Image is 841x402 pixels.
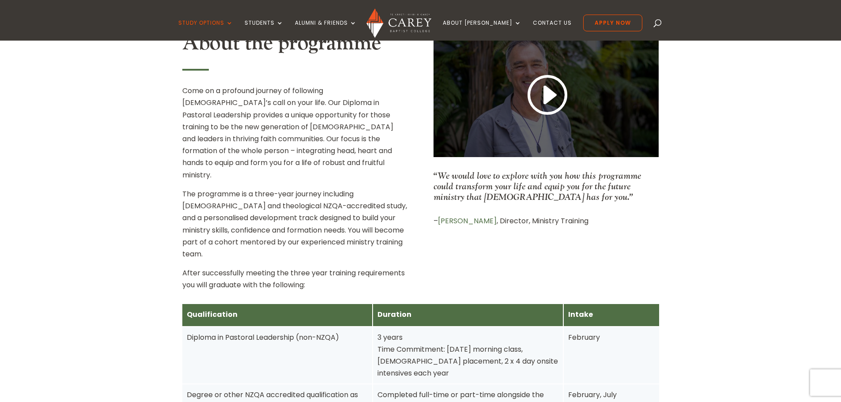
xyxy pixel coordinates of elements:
p: – , Director, Ministry Training [434,215,659,227]
a: Study Options [178,20,233,41]
a: Contact Us [533,20,572,41]
a: Alumni & Friends [295,20,357,41]
a: [PERSON_NAME] [438,216,497,226]
a: Apply Now [583,15,642,31]
div: Diploma in Pastoral Leadership (non-NZQA) [187,331,368,343]
img: Carey Baptist College [366,8,431,38]
div: 3 years Time Commitment: [DATE] morning class, [DEMOGRAPHIC_DATA] placement, 2 x 4 day onsite int... [377,331,558,379]
div: February [568,331,655,343]
a: Students [245,20,283,41]
h2: About the programme [182,30,407,60]
p: After successfully meeting the three year training requirements you will graduate with the follow... [182,267,407,291]
p: Come on a profound journey of following [DEMOGRAPHIC_DATA]’s call on your life. Our Diploma in Pa... [182,85,407,188]
p: The programme is a three-year journey including [DEMOGRAPHIC_DATA] and theological NZQA-accredite... [182,188,407,267]
p: “We would love to explore with you how this programme could transform your life and equip you for... [434,170,659,202]
a: About [PERSON_NAME] [443,20,521,41]
div: February, July [568,389,655,401]
strong: Qualification [187,309,238,319]
strong: Intake [568,309,593,319]
strong: Duration [377,309,411,319]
